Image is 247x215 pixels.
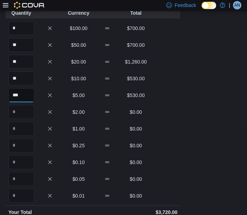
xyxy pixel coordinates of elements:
[123,109,149,116] p: $0.00
[66,42,92,49] p: $50.00
[8,9,34,16] p: Quantity
[66,159,92,166] p: $0.10
[233,1,241,9] div: Ananda Nair
[66,92,92,99] p: $5.00
[123,159,149,166] p: $0.00
[66,125,92,132] p: $1.00
[66,109,92,116] p: $2.00
[8,38,34,52] input: Quantity
[8,105,34,119] input: Quantity
[66,142,92,149] p: $0.25
[123,125,149,132] p: $0.00
[123,58,149,65] p: $1,260.00
[123,25,149,32] p: $700.00
[8,139,34,153] input: Quantity
[123,192,149,199] p: $0.00
[175,2,196,9] span: Feedback
[123,142,149,149] p: $0.00
[66,58,92,65] p: $20.00
[8,155,34,169] input: Quantity
[202,2,216,9] input: Dark Mode
[66,176,92,183] p: $0.05
[123,42,149,49] p: $700.00
[66,192,92,199] p: $0.01
[66,25,92,32] p: $100.00
[123,75,149,82] p: $530.00
[123,9,149,16] p: Total
[123,176,149,183] p: $0.00
[66,9,92,16] p: Currency
[8,72,34,86] input: Quantity
[123,92,149,99] p: $530.00
[8,122,34,136] input: Quantity
[8,189,34,203] input: Quantity
[8,172,34,186] input: Quantity
[8,55,34,69] input: Quantity
[229,1,230,9] p: |
[14,2,45,9] img: Cova
[234,1,240,9] span: AN
[8,21,34,35] input: Quantity
[66,75,92,82] p: $10.00
[8,88,34,102] input: Quantity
